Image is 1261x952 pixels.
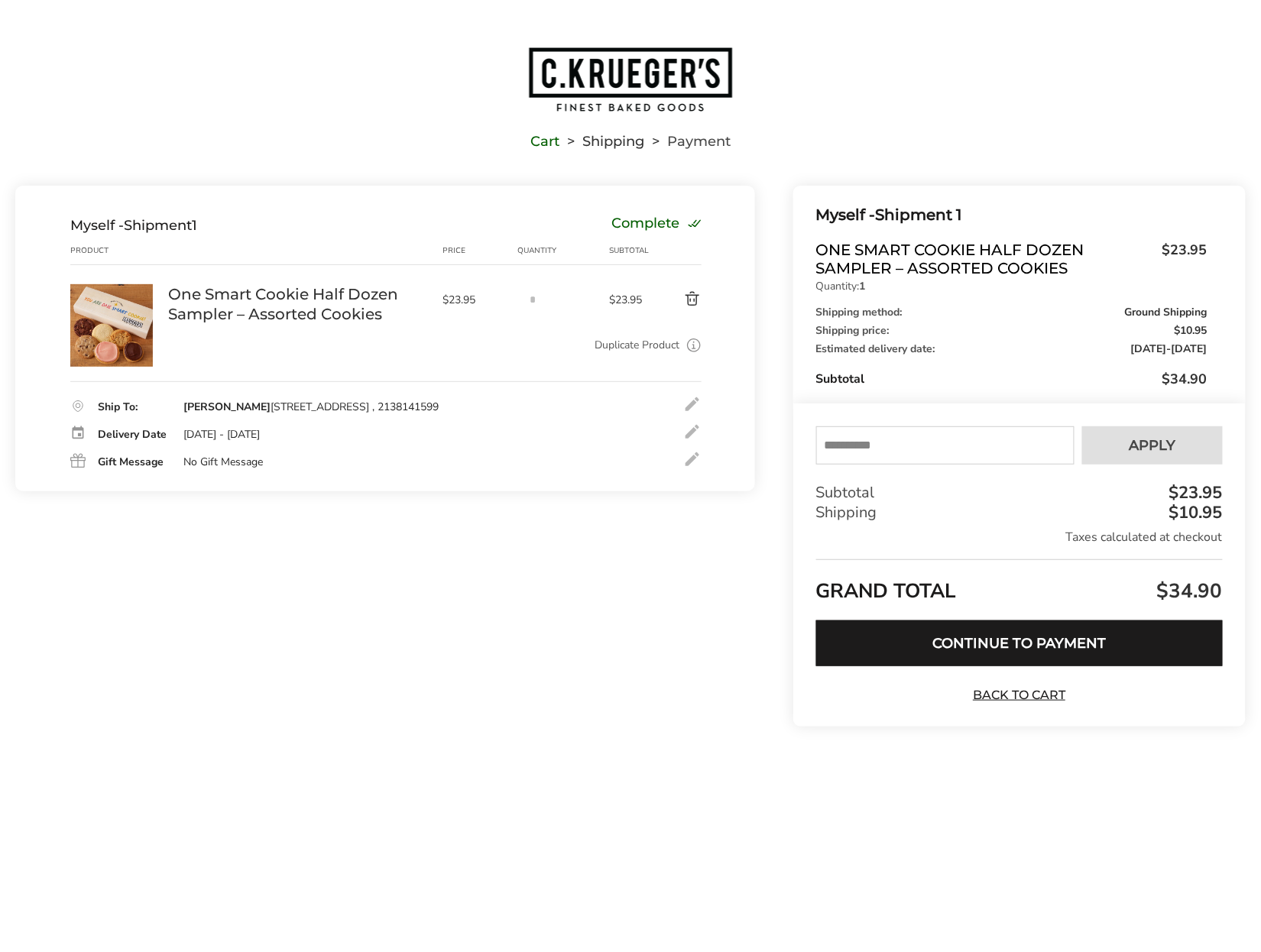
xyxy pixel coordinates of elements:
img: One Smart Cookie Half Dozen Sampler – Assorted Cookies [70,284,153,367]
div: Subtotal [609,244,651,257]
div: No Gift Message [183,455,263,469]
div: GRAND TOTAL [816,559,1223,609]
span: 1 [192,217,197,234]
input: Quantity input [517,284,548,315]
span: $34.90 [1162,370,1208,388]
a: Cart [530,136,559,147]
div: [DATE] - [DATE] [183,428,260,442]
div: Price [442,244,517,257]
div: Shipping method: [816,307,1208,318]
div: Shipping price: [816,325,1208,336]
span: [DATE] [1172,342,1208,356]
a: Back to Cart [966,687,1073,704]
strong: [PERSON_NAME] [183,400,271,414]
div: Complete [612,217,702,234]
span: One Smart Cookie Half Dozen Sampler – Assorted Cookies [816,241,1155,277]
div: Estimated delivery date: [816,344,1208,355]
span: Ground Shipping [1125,307,1208,318]
button: Continue to Payment [816,620,1223,666]
div: Product [70,244,168,257]
div: Quantity [517,244,609,257]
span: Myself - [816,206,876,224]
span: $34.90 [1153,578,1223,604]
strong: 1 [860,279,866,293]
a: Duplicate Product [595,337,680,354]
div: [STREET_ADDRESS] , 2138141599 [183,400,439,414]
span: $10.95 [1175,325,1208,336]
p: Quantity: [816,281,1208,292]
img: C.KRUEGER'S [527,46,734,113]
span: - [1131,344,1208,355]
div: Gift Message [98,457,168,468]
li: Shipping [559,136,644,147]
div: Shipment [70,217,197,234]
div: Subtotal [816,370,1208,388]
div: Shipping [816,503,1223,523]
a: One Smart Cookie Half Dozen Sampler – Assorted Cookies [70,283,153,298]
div: Subtotal [816,483,1223,503]
button: Apply [1082,426,1223,465]
div: Ship To: [98,402,168,413]
div: $23.95 [1165,484,1223,501]
div: $10.95 [1165,504,1223,521]
button: Delete product [651,290,702,309]
div: Shipment 1 [816,202,1208,228]
a: One Smart Cookie Half Dozen Sampler – Assorted Cookies$23.95 [816,241,1208,277]
div: Taxes calculated at checkout [816,529,1223,546]
span: Apply [1130,439,1176,452]
div: Delivery Date [98,429,168,440]
span: $23.95 [442,293,510,307]
span: Myself - [70,217,124,234]
span: [DATE] [1131,342,1167,356]
span: $23.95 [1155,241,1208,274]
span: $23.95 [609,293,651,307]
span: Payment [667,136,731,147]
a: Go to home page [15,46,1246,113]
a: One Smart Cookie Half Dozen Sampler – Assorted Cookies [168,284,427,324]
